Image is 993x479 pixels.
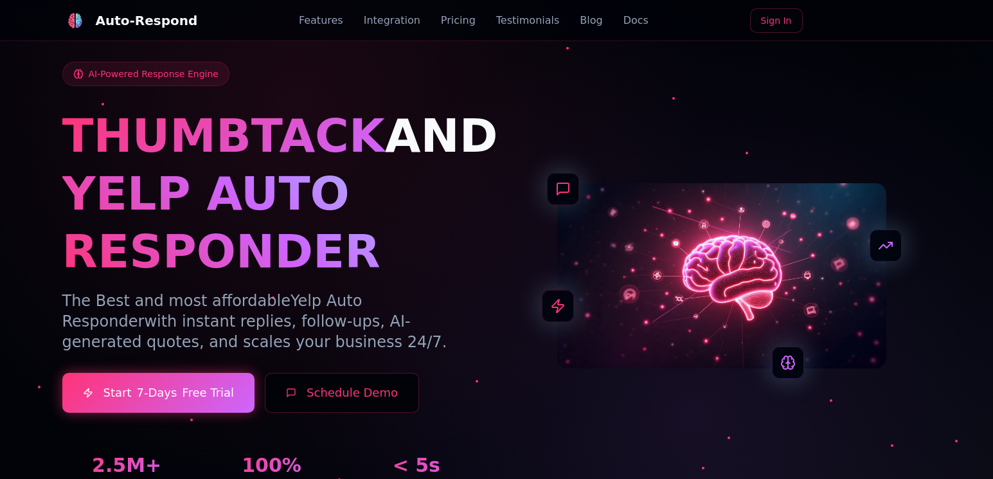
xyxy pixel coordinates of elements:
[813,7,931,35] div: Sign in with Google. Opens in new tab
[580,13,602,28] a: Blog
[441,13,476,28] a: Pricing
[62,373,255,413] a: Start7-DaysFree Trial
[729,13,980,189] iframe: Sign in with Google Dialogue
[62,454,192,477] div: 2.5M+
[89,68,219,80] span: AI-Powered Response Engine
[385,109,498,163] span: AND
[750,8,803,33] a: Sign In
[807,7,938,35] iframe: Sign in with Google Button
[62,8,198,33] a: Auto-Respond LogoAuto-Respond
[136,384,177,402] span: 7-Days
[352,454,481,477] div: < 5s
[299,13,343,28] a: Features
[557,183,886,368] img: AI Neural Network Brain
[623,13,649,28] a: Docs
[496,13,560,28] a: Testimonials
[364,13,420,28] a: Integration
[207,454,336,477] div: 100%
[62,291,481,352] p: The Best and most affordable with instant replies, follow-ups, AI-generated quotes, and scales yo...
[96,12,198,30] div: Auto-Respond
[67,13,83,29] img: Auto-Respond Logo
[265,373,419,413] button: Schedule Demo
[62,109,385,163] span: THUMBTACK
[62,165,481,280] h1: YELP AUTO RESPONDER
